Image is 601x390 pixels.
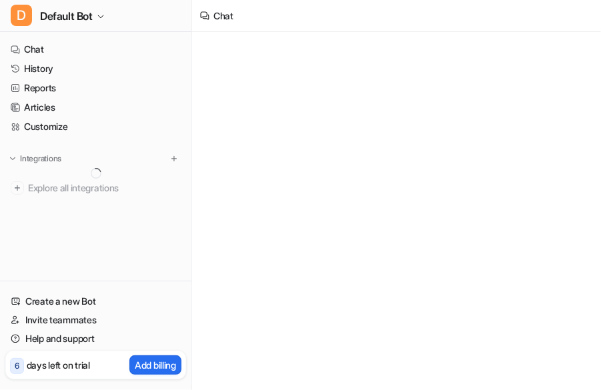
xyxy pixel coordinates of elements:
a: Create a new Bot [5,292,186,311]
a: Help and support [5,329,186,348]
p: 6 [15,360,19,372]
p: Add billing [135,358,176,372]
a: Customize [5,117,186,136]
a: Reports [5,79,186,97]
button: Integrations [5,152,65,165]
span: Explore all integrations [28,177,181,199]
button: Add billing [129,355,181,375]
p: Integrations [20,153,61,164]
span: D [11,5,32,26]
a: Chat [5,40,186,59]
a: Invite teammates [5,311,186,329]
img: explore all integrations [11,181,24,195]
a: Explore all integrations [5,179,186,197]
a: History [5,59,186,78]
a: Articles [5,98,186,117]
p: days left on trial [27,358,90,372]
img: menu_add.svg [169,154,179,163]
img: expand menu [8,154,17,163]
div: Chat [213,9,233,23]
span: Default Bot [40,7,93,25]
